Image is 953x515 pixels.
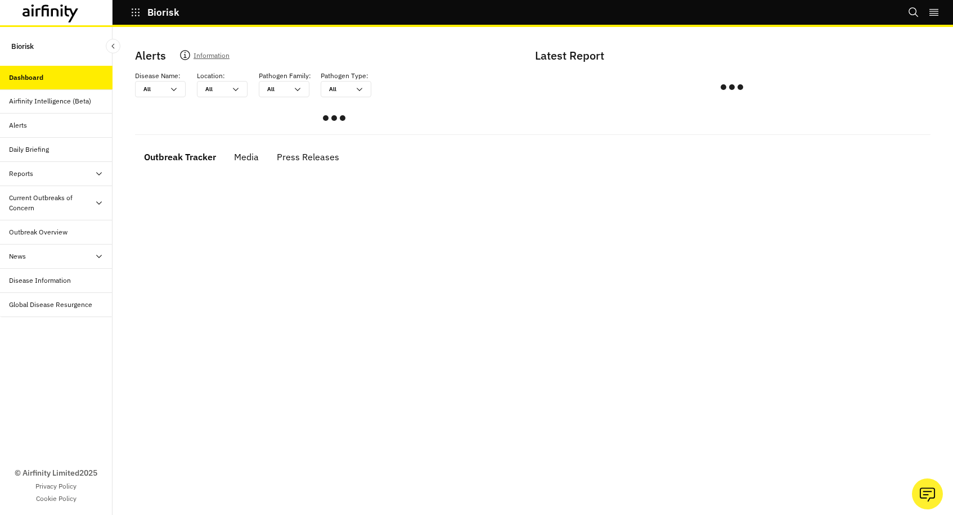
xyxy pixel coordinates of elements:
[535,47,926,64] p: Latest Report
[147,7,179,17] p: Biorisk
[194,49,230,65] p: Information
[9,275,71,286] div: Disease Information
[9,251,26,261] div: News
[144,148,216,165] div: Outbreak Tracker
[131,3,179,22] button: Biorisk
[9,300,92,310] div: Global Disease Resurgence
[15,467,97,479] p: © Airfinity Limited 2025
[912,478,943,509] button: Ask our analysts
[321,71,368,81] p: Pathogen Type :
[259,71,311,81] p: Pathogen Family :
[106,39,120,53] button: Close Sidebar
[135,71,181,81] p: Disease Name :
[9,169,33,179] div: Reports
[135,47,166,64] p: Alerts
[9,96,91,106] div: Airfinity Intelligence (Beta)
[35,481,77,491] a: Privacy Policy
[9,144,49,155] div: Daily Briefing
[9,73,43,83] div: Dashboard
[908,3,919,22] button: Search
[36,494,77,504] a: Cookie Policy
[197,71,225,81] p: Location :
[9,120,27,130] div: Alerts
[11,36,34,57] p: Biorisk
[234,148,259,165] div: Media
[277,148,339,165] div: Press Releases
[9,227,68,237] div: Outbreak Overview
[9,193,95,213] div: Current Outbreaks of Concern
